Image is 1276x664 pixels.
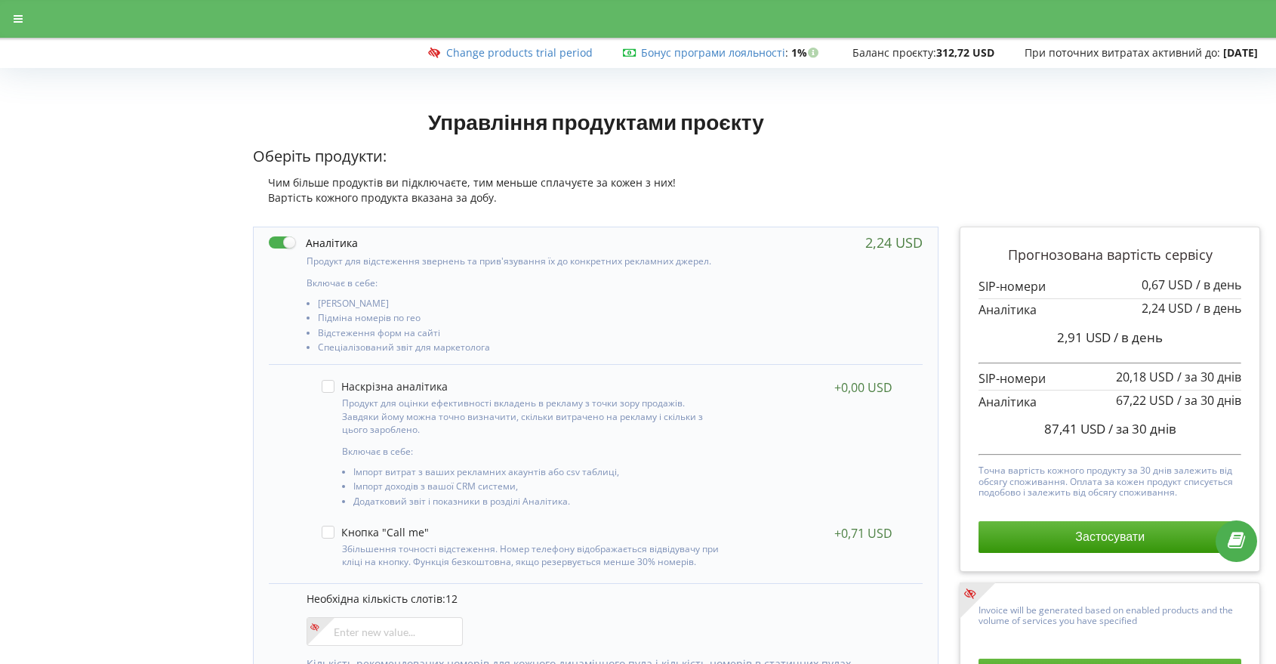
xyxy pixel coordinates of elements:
[318,313,726,327] li: Підміна номерів по гео
[253,175,939,190] div: Чим більше продуктів ви підключаєте, тим меньше сплачуєте за кожен з них!
[318,328,726,342] li: Відстеження форм на сайті
[865,235,923,250] div: 2,24 USD
[1223,45,1258,60] strong: [DATE]
[979,462,1241,498] p: Точна вартість кожного продукту за 30 днів залежить від обсягу споживання. Оплата за кожен продук...
[253,190,939,205] div: Вартість кожного продукта вказана за добу.
[979,521,1241,553] button: Застосувати
[307,591,908,607] p: Необхідна кількість слотів:
[1108,420,1176,437] span: / за 30 днів
[318,298,726,313] li: [PERSON_NAME]
[1196,276,1241,293] span: / в день
[253,146,939,168] p: Оберіть продукти:
[979,370,1241,388] p: SIP-номери
[1142,276,1193,293] span: 0,67 USD
[979,278,1241,295] p: SIP-номери
[353,481,721,496] li: Імпорт доходів з вашої CRM системи,
[307,276,726,289] p: Включає в себе:
[318,342,726,357] li: Спеціалізований звіт для маркетолога
[852,45,936,60] span: Баланс проєкту:
[1044,420,1105,437] span: 87,41 USD
[353,467,721,481] li: Імпорт витрат з ваших рекламних акаунтів або csv таблиці,
[834,380,892,395] div: +0,00 USD
[1116,392,1174,409] span: 67,22 USD
[1177,369,1241,385] span: / за 30 днів
[307,255,726,267] p: Продукт для відстеження звернень та прив'язування їх до конкретних рекламних джерел.
[342,542,721,568] p: Збільшення точності відстеження. Номер телефону відображається відвідувачу при кліці на кнопку. Ф...
[979,246,1241,265] p: Прогнозована вартість сервісу
[445,591,458,606] span: 12
[269,235,358,251] label: Аналітика
[1177,392,1241,409] span: / за 30 днів
[641,45,785,60] a: Бонус програми лояльності
[641,45,788,60] span: :
[979,301,1241,319] p: Аналітика
[1025,45,1220,60] span: При поточних витратах активний до:
[936,45,994,60] strong: 312,72 USD
[979,601,1241,627] p: Invoice will be generated based on enabled products and the volume of services you have specified
[307,617,463,646] input: Enter new value...
[1114,329,1163,346] span: / в день
[791,45,822,60] strong: 1%
[979,394,1241,411] p: Аналітика
[834,526,892,541] div: +0,71 USD
[253,108,939,135] h1: Управління продуктами проєкту
[342,445,721,458] p: Включає в себе:
[322,380,448,393] label: Наскрізна аналітика
[342,397,721,435] p: Продукт для оцінки ефективності вкладень в рекламу з точки зору продажів. Завдяки йому можна точн...
[1057,329,1111,346] span: 2,91 USD
[353,496,721,511] li: Додатковий звіт і показники в розділі Аналітика.
[322,526,429,539] label: Кнопка "Call me"
[446,45,593,60] a: Change products trial period
[1142,300,1193,317] span: 2,24 USD
[1116,369,1174,385] span: 20,18 USD
[1196,300,1241,317] span: / в день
